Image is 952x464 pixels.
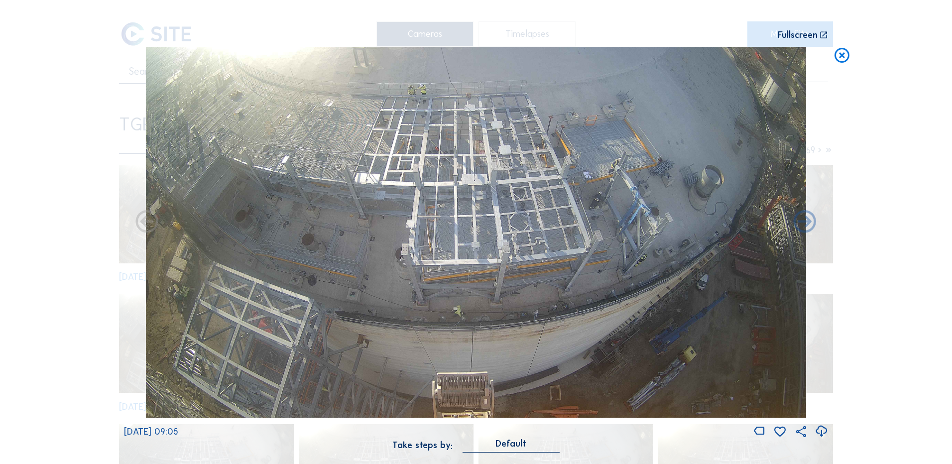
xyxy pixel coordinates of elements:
[495,439,526,448] div: Default
[124,426,178,437] span: [DATE] 09:05
[463,439,560,453] div: Default
[778,30,818,40] div: Fullscreen
[146,47,806,418] img: Image
[133,209,161,236] i: Forward
[791,209,819,236] i: Back
[392,441,453,450] div: Take steps by:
